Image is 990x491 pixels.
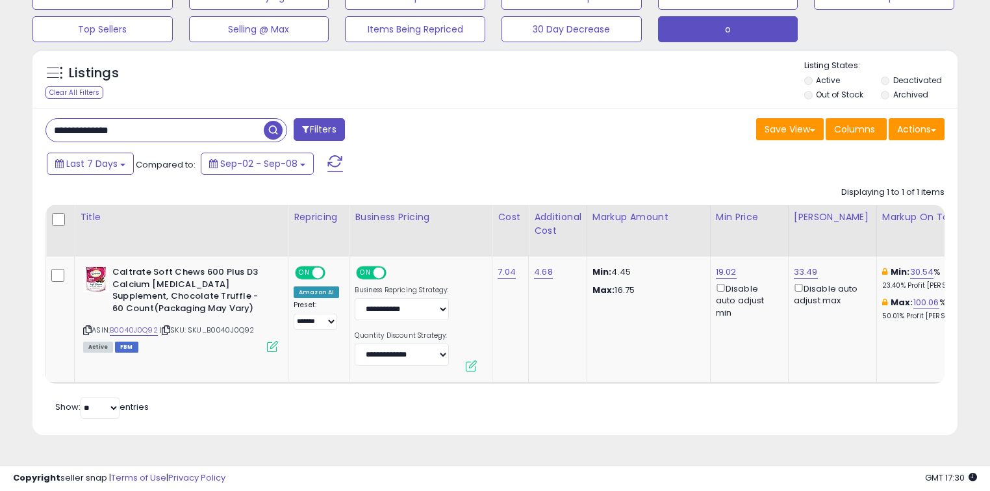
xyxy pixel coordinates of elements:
div: seller snap | | [13,472,225,485]
span: Sep-02 - Sep-08 [220,157,298,170]
label: Active [816,75,840,86]
div: Markup Amount [592,210,705,224]
p: Listing States: [804,60,958,72]
a: 30.54 [910,266,934,279]
span: All listings currently available for purchase on Amazon [83,342,113,353]
button: Selling @ Max [189,16,329,42]
div: % [882,297,990,321]
p: 23.40% Profit [PERSON_NAME] [882,281,990,290]
img: 518xDaDvOcL._SL40_.jpg [83,266,109,292]
a: B0040J0Q92 [110,325,158,336]
a: 4.68 [534,266,553,279]
a: 33.49 [794,266,818,279]
div: Displaying 1 to 1 of 1 items [841,186,945,199]
div: Disable auto adjust min [716,281,778,319]
div: Min Price [716,210,783,224]
span: ON [358,268,374,279]
div: Disable auto adjust max [794,281,867,307]
p: 16.75 [592,284,700,296]
span: Show: entries [55,401,149,413]
div: Amazon AI [294,286,339,298]
button: o [658,16,798,42]
button: Filters [294,118,344,141]
strong: Max: [592,284,615,296]
div: Repricing [294,210,344,224]
a: Privacy Policy [168,472,225,484]
span: ON [296,268,312,279]
b: Max: [891,296,913,308]
strong: Min: [592,266,612,278]
button: Columns [826,118,887,140]
span: Compared to: [136,158,196,171]
div: Cost [498,210,523,224]
a: Terms of Use [111,472,166,484]
span: Columns [834,123,875,136]
p: 4.45 [592,266,700,278]
label: Quantity Discount Strategy: [355,331,449,340]
span: Last 7 Days [66,157,118,170]
button: Sep-02 - Sep-08 [201,153,314,175]
div: % [882,266,990,290]
b: Caltrate Soft Chews 600 Plus D3 Calcium [MEDICAL_DATA] Supplement, Chocolate Truffle - 60 Count(P... [112,266,270,318]
button: 30 Day Decrease [501,16,642,42]
strong: Copyright [13,472,60,484]
b: Min: [891,266,910,278]
h5: Listings [69,64,119,82]
button: Top Sellers [32,16,173,42]
div: Title [80,210,283,224]
div: Clear All Filters [45,86,103,99]
div: Preset: [294,301,339,330]
a: 19.02 [716,266,737,279]
span: 2025-09-17 17:30 GMT [925,472,977,484]
button: Items Being Repriced [345,16,485,42]
label: Business Repricing Strategy: [355,286,449,295]
div: ASIN: [83,266,278,351]
div: Additional Cost [534,210,581,238]
span: | SKU: SKU_B0040J0Q92 [160,325,255,335]
button: Actions [889,118,945,140]
span: OFF [385,268,405,279]
button: Save View [756,118,824,140]
label: Archived [893,89,928,100]
label: Out of Stock [816,89,863,100]
button: Last 7 Days [47,153,134,175]
span: OFF [324,268,344,279]
div: Business Pricing [355,210,487,224]
label: Deactivated [893,75,942,86]
div: [PERSON_NAME] [794,210,871,224]
a: 100.06 [913,296,939,309]
a: 7.04 [498,266,516,279]
span: FBM [115,342,138,353]
p: 50.01% Profit [PERSON_NAME] [882,312,990,321]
